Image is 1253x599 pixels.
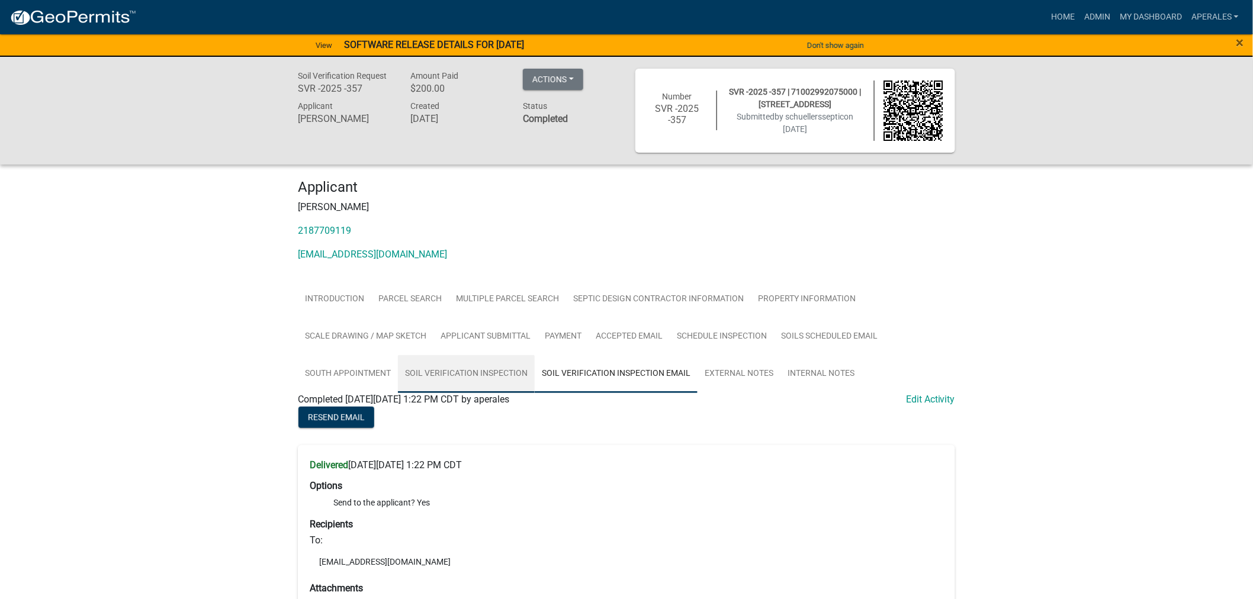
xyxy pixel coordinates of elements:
[308,413,365,422] span: Resend Email
[298,113,393,124] h6: [PERSON_NAME]
[802,36,869,55] button: Don't show again
[410,83,505,94] h6: $200.00
[538,318,589,356] a: Payment
[310,480,342,491] strong: Options
[647,103,708,125] h6: SVR -2025 -357
[298,179,955,196] h4: Applicant
[298,394,509,405] span: Completed [DATE][DATE] 1:22 PM CDT by aperales
[410,71,458,80] span: Amount Paid
[410,113,505,124] h6: [DATE]
[298,407,374,428] button: Resend Email
[410,101,439,111] span: Created
[775,112,844,121] span: by schuellersseptic
[523,113,568,124] strong: Completed
[310,582,363,594] strong: Attachments
[523,69,583,90] button: Actions
[298,355,398,393] a: South Appointment
[310,459,943,471] h6: [DATE][DATE] 1:22 PM CDT
[663,92,692,101] span: Number
[566,281,751,318] a: Septic Design Contractor Information
[298,249,447,260] a: [EMAIL_ADDRESS][DOMAIN_NAME]
[333,497,943,509] li: Send to the applicant? Yes
[670,318,774,356] a: Schedule Inspection
[589,318,670,356] a: Accepted Email
[883,80,944,141] img: QR code
[371,281,449,318] a: Parcel search
[535,355,698,393] a: Soil Verification Inspection Email
[298,318,433,356] a: Scale Drawing / Map Sketch
[298,83,393,94] h6: SVR -2025 -357
[311,36,337,55] a: View
[780,355,862,393] a: Internal Notes
[1046,6,1079,28] a: Home
[1236,36,1244,50] button: Close
[298,71,387,80] span: Soil Verification Request
[774,318,885,356] a: Soils Scheduled Email
[1115,6,1187,28] a: My Dashboard
[1236,34,1244,51] span: ×
[737,112,854,134] span: Submitted on [DATE]
[751,281,863,318] a: Property Information
[344,39,524,50] strong: SOFTWARE RELEASE DETAILS FOR [DATE]
[730,87,862,109] span: SVR -2025 -357 | 71002992075000 | [STREET_ADDRESS]
[906,392,955,407] a: Edit Activity
[523,101,547,111] span: Status
[449,281,566,318] a: Multiple Parcel Search
[433,318,538,356] a: Applicant Submittal
[310,459,348,471] strong: Delivered
[698,355,780,393] a: External Notes
[310,519,353,530] strong: Recipients
[298,101,333,111] span: Applicant
[1079,6,1115,28] a: Admin
[310,534,943,546] h6: To:
[298,225,351,236] a: 2187709119
[298,281,371,318] a: Introduction
[298,200,955,214] p: [PERSON_NAME]
[310,553,943,571] li: [EMAIL_ADDRESS][DOMAIN_NAME]
[398,355,535,393] a: Soil Verification Inspection
[1187,6,1244,28] a: aperales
